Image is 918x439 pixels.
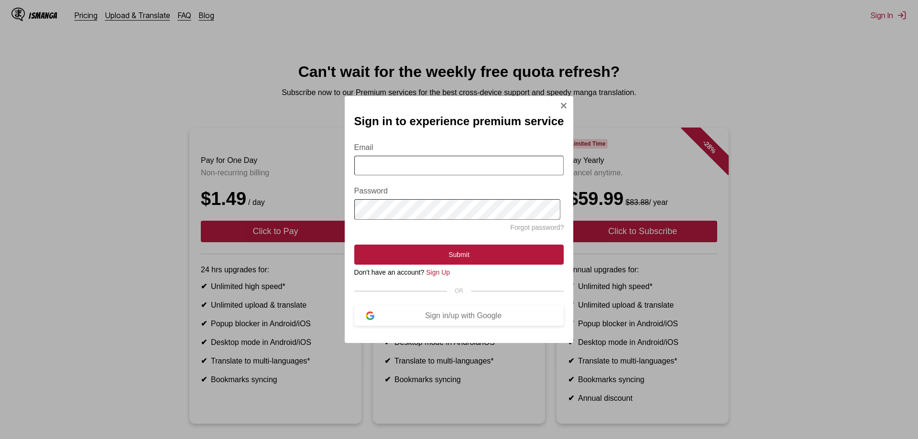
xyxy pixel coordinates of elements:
[354,115,564,128] h2: Sign in to experience premium service
[354,143,564,152] label: Email
[354,288,564,294] div: OR
[354,245,564,265] button: Submit
[354,187,564,195] label: Password
[374,311,553,320] div: Sign in/up with Google
[345,96,574,343] div: Sign In Modal
[510,224,564,231] a: Forgot password?
[366,311,374,320] img: google-logo
[354,268,564,276] div: Don't have an account?
[354,306,564,326] button: Sign in/up with Google
[560,102,568,109] img: Close
[426,268,450,276] a: Sign Up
